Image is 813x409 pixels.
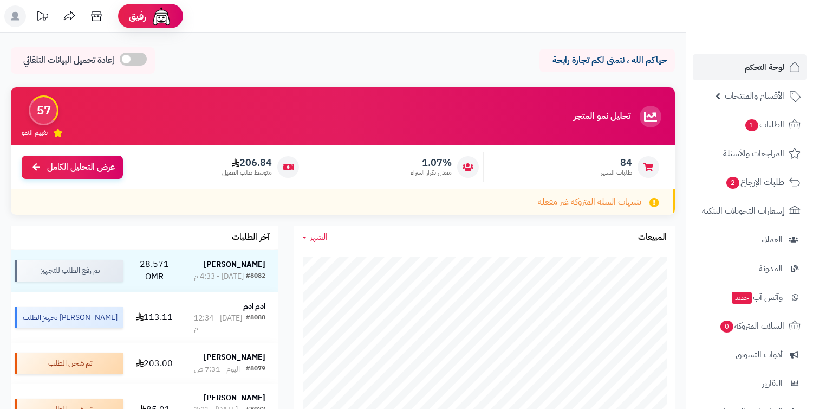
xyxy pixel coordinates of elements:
[22,128,48,137] span: تقييم النمو
[204,352,265,363] strong: [PERSON_NAME]
[310,231,328,244] span: الشهر
[762,376,783,391] span: التقارير
[29,5,56,30] a: تحديثات المنصة
[693,140,807,167] a: المراجعات والأسئلة
[232,233,270,242] h3: آخر الطلبات
[127,250,181,292] td: 28.571 OMR
[725,88,784,104] span: الأقسام والمنتجات
[723,146,784,161] span: المراجعات والأسئلة
[222,168,272,177] span: متوسط طلب العميل
[15,260,123,282] div: تم رفع الطلب للتجهيز
[194,271,244,282] div: [DATE] - 4:33 م
[745,60,784,75] span: لوحة التحكم
[302,231,328,244] a: الشهر
[693,255,807,282] a: المدونة
[246,364,265,375] div: #8079
[719,318,784,334] span: السلات المتروكة
[693,227,807,253] a: العملاء
[246,271,265,282] div: #8082
[204,259,265,270] strong: [PERSON_NAME]
[151,5,172,27] img: ai-face.png
[15,307,123,329] div: [PERSON_NAME] تجهيز الطلب
[22,156,123,179] a: عرض التحليل الكامل
[693,198,807,224] a: إشعارات التحويلات البنكية
[702,203,784,219] span: إشعارات التحويلات البنكية
[732,292,752,304] span: جديد
[129,10,146,23] span: رفيق
[601,168,632,177] span: طلبات الشهر
[538,196,641,208] span: تنبيهات السلة المتروكة غير مفعلة
[693,169,807,195] a: طلبات الإرجاع2
[194,364,240,375] div: اليوم - 7:31 ص
[204,392,265,404] strong: [PERSON_NAME]
[725,175,784,190] span: طلبات الإرجاع
[744,117,784,132] span: الطلبات
[693,342,807,368] a: أدوات التسويق
[693,284,807,310] a: وآتس آبجديد
[726,177,739,189] span: 2
[731,290,783,305] span: وآتس آب
[548,54,667,67] p: حياكم الله ، نتمنى لكم تجارة رابحة
[736,347,783,362] span: أدوات التسويق
[601,157,632,169] span: 84
[411,168,452,177] span: معدل تكرار الشراء
[745,119,758,131] span: 1
[222,157,272,169] span: 206.84
[47,161,115,174] span: عرض التحليل الكامل
[127,292,181,343] td: 113.11
[720,321,733,333] span: 0
[127,343,181,384] td: 203.00
[739,29,803,52] img: logo-2.png
[243,301,265,312] strong: ادم ادم
[15,353,123,374] div: تم شحن الطلب
[411,157,452,169] span: 1.07%
[23,54,114,67] span: إعادة تحميل البيانات التلقائي
[693,54,807,80] a: لوحة التحكم
[693,313,807,339] a: السلات المتروكة0
[693,370,807,397] a: التقارير
[246,313,265,335] div: #8080
[693,112,807,138] a: الطلبات1
[762,232,783,247] span: العملاء
[574,112,630,122] h3: تحليل نمو المتجر
[638,233,667,242] h3: المبيعات
[194,313,246,335] div: [DATE] - 12:34 م
[759,261,783,276] span: المدونة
